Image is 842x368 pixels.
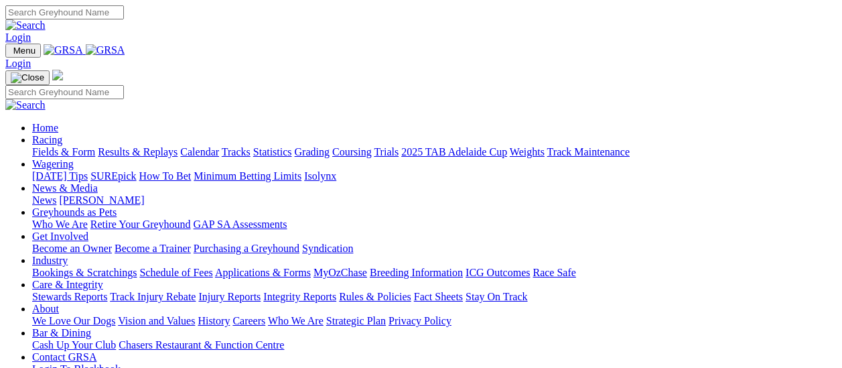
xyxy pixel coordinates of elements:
[32,339,116,351] a: Cash Up Your Club
[110,291,196,302] a: Track Injury Rebate
[32,255,68,266] a: Industry
[332,146,372,158] a: Coursing
[304,170,336,182] a: Isolynx
[59,194,144,206] a: [PERSON_NAME]
[139,267,212,278] a: Schedule of Fees
[5,99,46,111] img: Search
[326,315,386,326] a: Strategic Plan
[44,44,83,56] img: GRSA
[32,303,59,314] a: About
[139,170,192,182] a: How To Bet
[374,146,399,158] a: Trials
[32,206,117,218] a: Greyhounds as Pets
[198,315,230,326] a: History
[32,146,95,158] a: Fields & Form
[5,85,124,99] input: Search
[119,339,284,351] a: Chasers Restaurant & Function Centre
[194,219,287,230] a: GAP SA Assessments
[90,170,136,182] a: SUREpick
[215,267,311,278] a: Applications & Forms
[370,267,463,278] a: Breeding Information
[414,291,463,302] a: Fact Sheets
[32,315,115,326] a: We Love Our Dogs
[32,146,837,158] div: Racing
[32,327,91,339] a: Bar & Dining
[547,146,630,158] a: Track Maintenance
[5,5,124,19] input: Search
[389,315,451,326] a: Privacy Policy
[98,146,178,158] a: Results & Replays
[268,315,324,326] a: Who We Are
[302,243,353,254] a: Syndication
[32,219,88,230] a: Who We Are
[52,70,63,80] img: logo-grsa-white.png
[32,291,107,302] a: Stewards Reports
[466,267,530,278] a: ICG Outcomes
[232,315,265,326] a: Careers
[115,243,191,254] a: Become a Trainer
[5,70,50,85] button: Toggle navigation
[222,146,251,158] a: Tracks
[11,72,44,83] img: Close
[313,267,367,278] a: MyOzChase
[90,219,191,230] a: Retire Your Greyhound
[339,291,411,302] a: Rules & Policies
[32,194,56,206] a: News
[5,44,41,58] button: Toggle navigation
[32,134,62,145] a: Racing
[32,267,137,278] a: Bookings & Scratchings
[118,315,195,326] a: Vision and Values
[32,267,837,279] div: Industry
[295,146,330,158] a: Grading
[86,44,125,56] img: GRSA
[194,170,301,182] a: Minimum Betting Limits
[533,267,575,278] a: Race Safe
[32,243,112,254] a: Become an Owner
[5,32,31,43] a: Login
[32,339,837,351] div: Bar & Dining
[32,182,98,194] a: News & Media
[180,146,219,158] a: Calendar
[32,243,837,255] div: Get Involved
[32,170,88,182] a: [DATE] Tips
[32,194,837,206] div: News & Media
[13,46,36,56] span: Menu
[32,122,58,133] a: Home
[253,146,292,158] a: Statistics
[32,279,103,290] a: Care & Integrity
[32,291,837,303] div: Care & Integrity
[32,219,837,231] div: Greyhounds as Pets
[32,231,88,242] a: Get Involved
[5,19,46,32] img: Search
[263,291,336,302] a: Integrity Reports
[5,58,31,69] a: Login
[32,351,96,363] a: Contact GRSA
[466,291,527,302] a: Stay On Track
[401,146,507,158] a: 2025 TAB Adelaide Cup
[194,243,299,254] a: Purchasing a Greyhound
[510,146,545,158] a: Weights
[32,315,837,327] div: About
[198,291,261,302] a: Injury Reports
[32,158,74,170] a: Wagering
[32,170,837,182] div: Wagering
